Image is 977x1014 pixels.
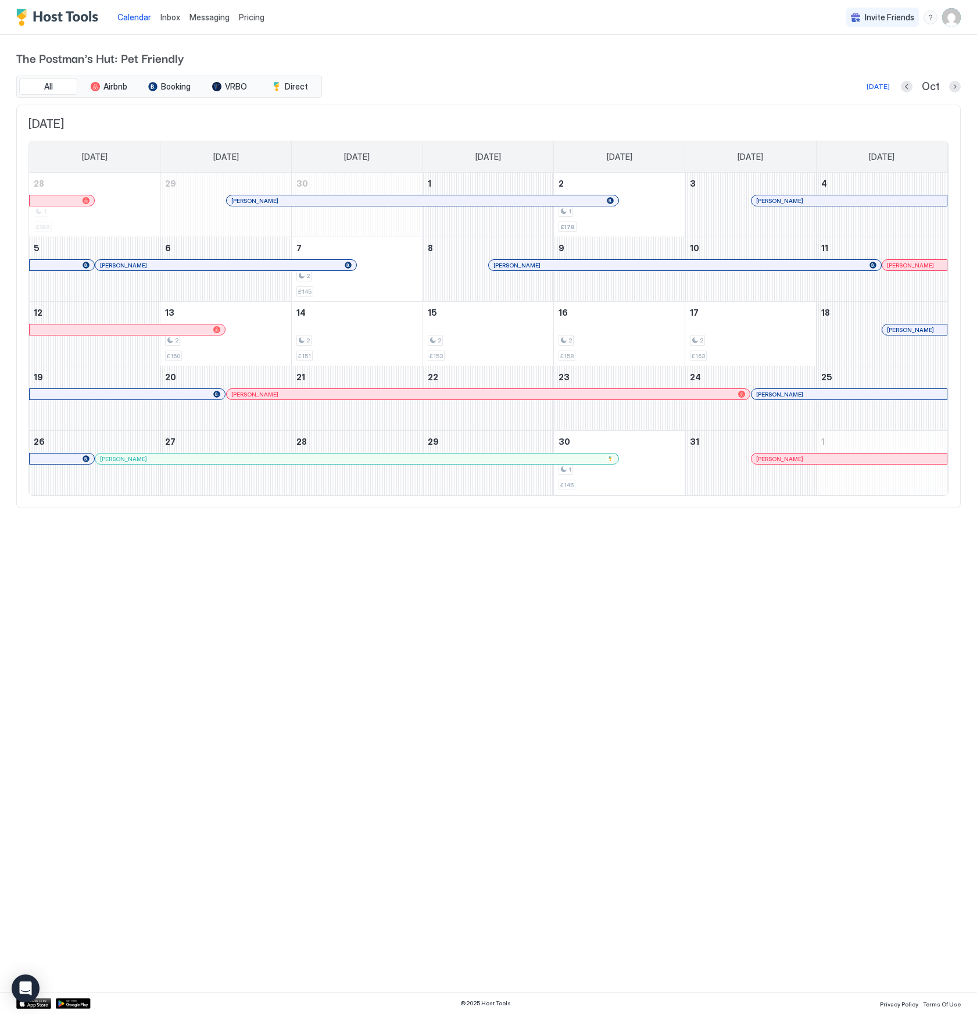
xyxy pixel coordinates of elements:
[821,178,827,188] span: 4
[29,173,160,237] td: September 28, 2025
[19,78,77,95] button: All
[685,302,816,323] a: October 17, 2025
[100,455,614,463] div: [PERSON_NAME]
[817,366,947,388] a: October 25, 2025
[738,152,763,162] span: [DATE]
[44,81,53,92] span: All
[922,80,940,94] span: Oct
[29,302,160,366] td: October 12, 2025
[880,1001,918,1008] span: Privacy Policy
[559,308,568,317] span: 16
[554,302,685,366] td: October 16, 2025
[34,308,42,317] span: 12
[685,237,817,302] td: October 10, 2025
[475,152,501,162] span: [DATE]
[332,141,381,173] a: Tuesday
[559,372,570,382] span: 23
[816,366,947,431] td: October 25, 2025
[29,237,160,259] a: October 5, 2025
[117,12,151,22] span: Calendar
[595,141,644,173] a: Thursday
[949,81,961,92] button: Next month
[554,431,685,452] a: October 30, 2025
[296,308,306,317] span: 14
[160,173,291,194] a: September 29, 2025
[690,437,699,447] span: 31
[756,391,942,398] div: [PERSON_NAME]
[12,974,40,1002] div: Open Intercom Messenger
[423,173,554,237] td: October 1, 2025
[607,152,632,162] span: [DATE]
[296,372,305,382] span: 21
[924,10,937,24] div: menu
[160,12,180,22] span: Inbox
[161,81,191,92] span: Booking
[816,237,947,302] td: October 11, 2025
[901,81,912,92] button: Previous month
[34,178,44,188] span: 28
[756,197,942,205] div: [PERSON_NAME]
[160,237,291,259] a: October 6, 2025
[821,437,825,447] span: 1
[100,262,352,269] div: [PERSON_NAME]
[16,49,961,66] span: The Postman's Hut: Pet Friendly
[291,431,423,495] td: October 28, 2025
[80,78,138,95] button: Airbnb
[189,11,230,23] a: Messaging
[165,308,174,317] span: 13
[16,9,103,26] a: Host Tools Logo
[817,431,947,452] a: November 1, 2025
[175,337,178,344] span: 2
[887,262,942,269] div: [PERSON_NAME]
[29,173,160,194] a: September 28, 2025
[554,237,685,302] td: October 9, 2025
[306,337,310,344] span: 2
[292,431,423,452] a: October 28, 2025
[821,243,828,253] span: 11
[231,197,278,205] span: [PERSON_NAME]
[423,302,554,323] a: October 15, 2025
[140,78,198,95] button: Booking
[160,173,292,237] td: September 29, 2025
[887,262,934,269] span: [PERSON_NAME]
[296,243,302,253] span: 7
[821,308,830,317] span: 18
[685,366,816,388] a: October 24, 2025
[292,237,423,259] a: October 7, 2025
[554,366,685,388] a: October 23, 2025
[296,437,307,447] span: 28
[428,178,431,188] span: 1
[464,141,513,173] a: Wednesday
[887,326,942,334] div: [PERSON_NAME]
[291,366,423,431] td: October 21, 2025
[685,431,816,452] a: October 31, 2025
[56,998,91,1009] a: Google Play Store
[261,78,319,95] button: Direct
[34,372,43,382] span: 19
[160,366,292,431] td: October 20, 2025
[165,437,176,447] span: 27
[165,178,176,188] span: 29
[685,173,816,194] a: October 3, 2025
[428,437,439,447] span: 29
[554,237,685,259] a: October 9, 2025
[817,237,947,259] a: October 11, 2025
[29,366,160,431] td: October 19, 2025
[165,243,171,253] span: 6
[685,302,817,366] td: October 17, 2025
[165,372,176,382] span: 20
[816,431,947,495] td: November 1, 2025
[29,237,160,302] td: October 5, 2025
[423,431,554,495] td: October 29, 2025
[160,302,291,323] a: October 13, 2025
[554,366,685,431] td: October 23, 2025
[554,173,685,194] a: October 2, 2025
[816,173,947,237] td: October 4, 2025
[160,11,180,23] a: Inbox
[428,243,433,253] span: 8
[942,8,961,27] div: User profile
[292,173,423,194] a: September 30, 2025
[231,391,745,398] div: [PERSON_NAME]
[160,302,292,366] td: October 13, 2025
